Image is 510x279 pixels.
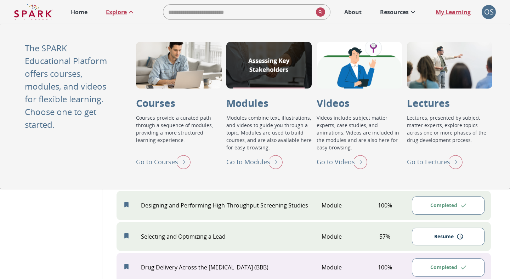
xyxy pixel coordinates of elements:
div: Courses [136,42,221,89]
p: Selecting and Optimizing a Lead [141,232,322,241]
p: 100 % [358,263,412,272]
img: right arrow [445,153,463,171]
button: account of current user [482,5,496,19]
svg: Remove from My Learning [123,263,130,270]
p: Module [322,201,358,210]
p: About [344,8,362,16]
p: Module [322,232,358,241]
a: Resources [376,4,421,20]
p: Lectures, presented by subject matter experts, explore topics across one or more phases of the dr... [407,114,492,153]
p: Go to Courses [136,157,178,167]
p: Module [322,263,358,272]
p: Courses [136,96,175,110]
div: Go to Lectures [407,153,463,171]
svg: Remove from My Learning [123,232,130,239]
p: Designing and Performing High-Throughput Screening Studies [141,201,322,210]
div: Lectures [407,42,492,89]
p: Home [71,8,87,16]
button: Completed [412,258,484,277]
img: right arrow [350,153,367,171]
p: 57 % [358,232,412,241]
a: Explore [102,4,139,20]
button: Resume [412,228,484,246]
p: 100 % [358,201,412,210]
svg: Remove from My Learning [123,201,130,208]
p: Go to Modules [226,157,270,167]
p: Videos include subject matter experts, case studies, and animations. Videos are included in the m... [317,114,402,153]
p: Videos [317,96,350,110]
div: Go to Modules [226,153,283,171]
div: Modules [226,42,312,89]
img: right arrow [173,153,191,171]
p: Modules combine text, illustrations, and videos to guide you through a topic. Modules are used to... [226,114,312,153]
p: Drug Delivery Across the [MEDICAL_DATA] (BBB) [141,263,322,272]
p: Lectures [407,96,450,110]
p: Courses provide a curated path through a sequence of modules, providing a more structured learnin... [136,114,221,153]
img: Logo of SPARK at Stanford [14,4,52,21]
p: Go to Lectures [407,157,450,167]
a: My Learning [432,4,475,20]
p: Explore [106,8,127,16]
p: My Learning [436,8,471,16]
p: Go to Videos [317,157,355,167]
div: Videos [317,42,402,89]
div: OS [482,5,496,19]
p: Modules [226,96,268,110]
p: The SPARK Educational Platform offers courses, modules, and videos for flexible learning. Choose ... [25,42,111,131]
button: search [313,5,325,19]
button: Completed [412,197,484,215]
div: Go to Videos [317,153,367,171]
a: About [341,4,365,20]
div: Go to Courses [136,153,191,171]
img: right arrow [265,153,283,171]
p: Resources [380,8,409,16]
a: Home [67,4,91,20]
